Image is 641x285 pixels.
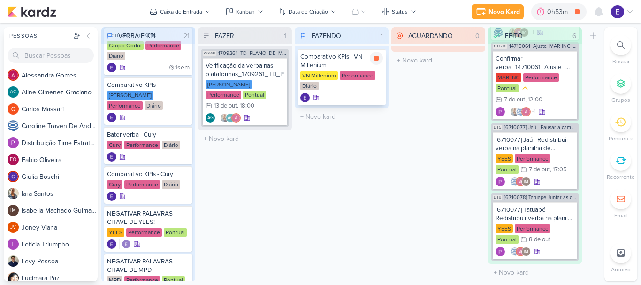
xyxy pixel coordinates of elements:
[107,63,116,72] div: Criador(a): Eduardo Quaresma
[8,188,19,199] img: Iara Santos
[524,180,528,185] p: IM
[496,177,505,186] div: Criador(a): Distribuição Time Estratégico
[496,107,505,116] img: Distribuição Time Estratégico
[218,113,241,123] div: Colaboradores: Iara Santos, Aline Gimenez Graciano, Alessandra Gomes
[206,113,215,123] div: Aline Gimenez Graciano
[220,113,229,123] img: Iara Santos
[218,51,287,56] span: 1709261_TD_PLANO_DE_MIDIA_NOVEMBRO+DEZEMBRO
[231,113,241,123] img: Alessandra Gomes
[611,265,631,274] p: Arquivo
[496,235,519,244] div: Pontual
[107,113,116,122] div: Criador(a): Eduardo Quaresma
[107,91,153,100] div: [PERSON_NAME]
[162,276,185,285] div: Pontual
[107,81,190,89] div: Comparativo KPIs
[521,177,531,186] div: Isabella Machado Guimarães
[496,107,505,116] div: Criador(a): Distribuição Time Estratégico
[523,73,559,82] div: Performance
[508,107,536,116] div: Colaboradores: Iara Santos, Caroline Traven De Andrade, Alessandra Gomes, Isabella Machado Guimarães
[107,63,116,72] img: Eduardo Quaresma
[496,177,505,186] img: Distribuição Time Estratégico
[496,247,505,256] div: Criador(a): Distribuição Time Estratégico
[496,73,521,82] div: MAR INC
[496,154,513,163] div: YEES
[614,211,628,220] p: Email
[510,107,519,116] img: Iara Santos
[107,131,190,139] div: Bater verba - Cury
[521,247,531,256] div: Isabella Machado Guimarães
[124,141,160,149] div: Performance
[370,52,383,65] div: Parar relógio
[8,272,19,284] img: Lucimara Paz
[8,86,19,98] div: Aline Gimenez Graciano
[300,71,338,80] div: VN Millenium
[8,255,19,267] img: Levy Pessoa
[516,247,525,256] img: Alessandra Gomes
[8,205,19,216] div: Isabella Machado Guimarães
[8,48,94,63] input: Buscar Pessoas
[496,165,519,174] div: Pontual
[10,90,17,95] p: AG
[529,167,550,173] div: 7 de out
[8,69,19,81] img: Alessandra Gomes
[22,189,98,199] div: I a r a S a n t o s
[22,138,98,148] div: D i s t r i b u i ç ã o T i m e E s t r a t é g i c o
[22,273,98,283] div: L u c i m a r a P a z
[280,31,290,41] div: 1
[300,93,310,102] img: Eduardo Quaresma
[119,239,131,249] div: Colaboradores: Eduardo Quaresma
[214,103,237,109] div: 13 de out
[509,44,577,49] span: 14710061_Ajuste_MAR INC_SUBLIME_JARDINS_PDM_OUTUBRO
[107,239,116,249] div: Criador(a): Eduardo Quaresma
[107,257,190,274] div: NEGATIVAR PALAVRAS-CHAVE DE MPD
[510,247,519,256] img: Caroline Traven De Andrade
[504,195,577,200] span: [6710078] Tatuape Juntar as duas campanhas de Google Ads
[529,237,550,243] div: 8 de out
[508,177,531,186] div: Colaboradores: Caroline Traven De Andrade, Alessandra Gomes, Isabella Machado Guimarães
[496,136,574,153] div: [6710077] Jaú - Redistribuir verba na planilha de acompanhamento
[340,71,375,80] div: Performance
[180,31,193,41] div: 21
[496,224,513,233] div: YEES
[107,152,116,162] div: Criador(a): Eduardo Quaresma
[8,171,19,182] img: Giulia Boschi
[162,141,180,149] div: Diário
[22,121,98,131] div: C a r o l i n e T r a v e n D e A n d r a d e
[22,223,98,232] div: J o n e y V i a n a
[8,239,19,250] img: Leticia Triumpho
[8,154,19,165] div: Fabio Oliveira
[604,35,637,66] li: Ctrl + F
[124,276,160,285] div: Performance
[206,80,252,89] div: [PERSON_NAME]
[8,222,19,233] div: Joney Viana
[126,228,162,237] div: Performance
[297,110,387,123] input: + Novo kard
[243,91,266,99] div: Pontual
[611,96,630,104] p: Grupos
[493,44,507,49] span: CT1716
[393,54,483,67] input: + Novo kard
[10,208,16,213] p: IM
[521,107,531,116] img: Alessandra Gomes
[8,31,71,40] div: Pessoas
[162,180,180,189] div: Diário
[8,120,19,131] img: Caroline Traven De Andrade
[300,82,319,90] div: Diário
[122,239,131,249] img: Eduardo Quaresma
[516,107,525,116] img: Caroline Traven De Andrade
[8,103,19,115] img: Carlos Massari
[200,132,290,146] input: + Novo kard
[22,239,98,249] div: L e t i c i a T r i u m p h o
[207,116,214,121] p: AG
[611,5,624,18] img: Eduardo Quaresma
[124,180,160,189] div: Performance
[531,108,536,116] span: +1
[515,154,550,163] div: Performance
[22,70,98,80] div: A l e s s a n d r a G o m e s
[488,7,520,17] div: Novo Kard
[107,209,190,226] div: NEGATIVAR PALAVRAS-CHAVE DE YEES!
[145,101,163,110] div: Diário
[550,167,567,173] div: , 17:05
[10,225,16,230] p: JV
[8,6,56,17] img: kardz.app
